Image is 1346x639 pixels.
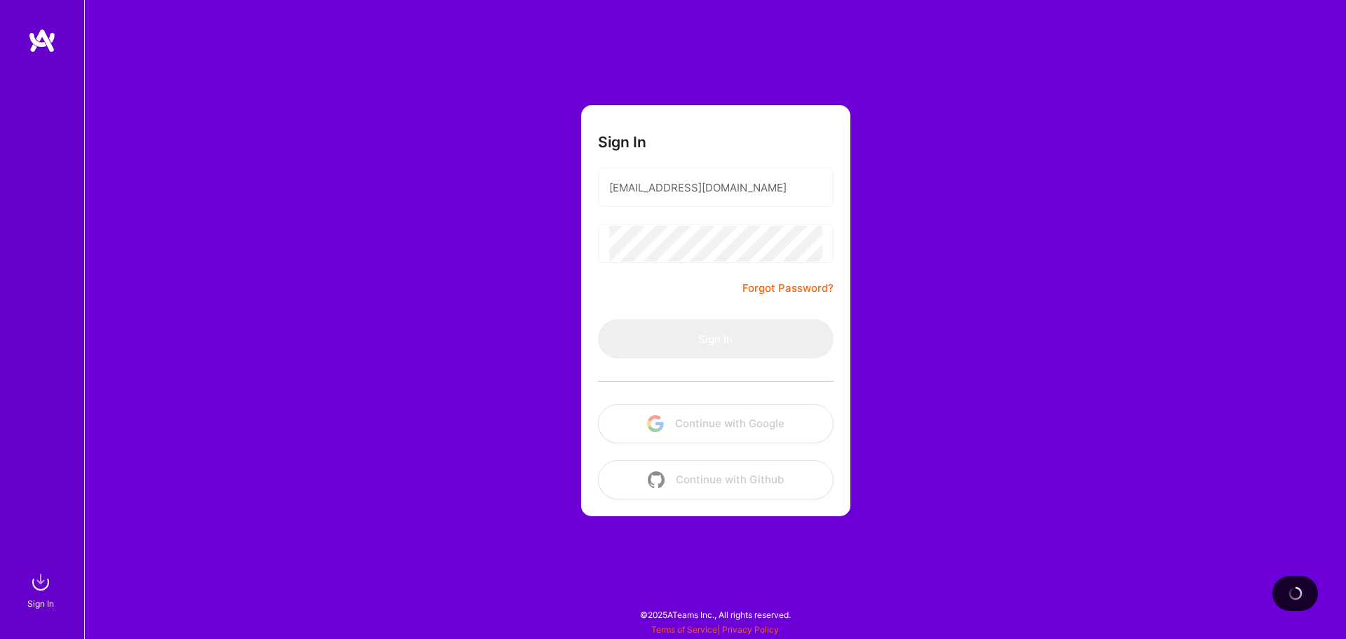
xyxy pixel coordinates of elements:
[598,319,834,358] button: Sign In
[651,624,717,635] a: Terms of Service
[598,460,834,499] button: Continue with Github
[1286,584,1305,603] img: loading
[27,568,55,596] img: sign in
[648,471,665,488] img: icon
[27,596,54,611] div: Sign In
[647,415,664,432] img: icon
[651,624,779,635] span: |
[29,568,55,611] a: sign inSign In
[742,280,834,297] a: Forgot Password?
[598,133,646,151] h3: Sign In
[84,597,1346,632] div: © 2025 ATeams Inc., All rights reserved.
[598,404,834,443] button: Continue with Google
[722,624,779,635] a: Privacy Policy
[28,28,56,53] img: logo
[609,170,822,206] input: Email...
